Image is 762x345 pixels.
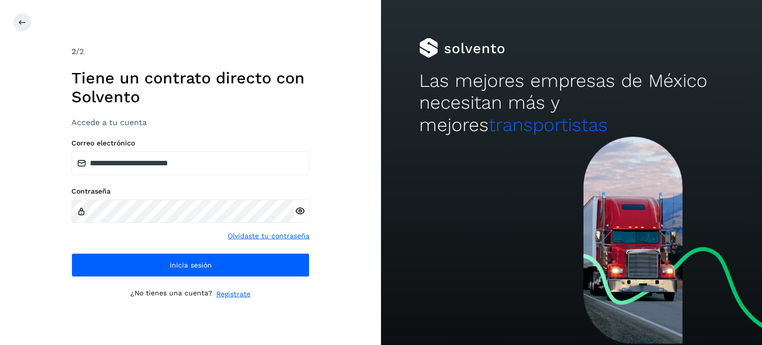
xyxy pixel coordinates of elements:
h3: Accede a tu cuenta [71,118,310,127]
h1: Tiene un contrato directo con Solvento [71,69,310,107]
span: 2 [71,47,76,56]
span: transportistas [489,114,608,136]
span: Inicia sesión [170,262,212,269]
label: Correo electrónico [71,139,310,147]
a: Olvidaste tu contraseña [228,231,310,241]
button: Inicia sesión [71,253,310,277]
a: Regístrate [216,289,251,299]
label: Contraseña [71,187,310,196]
p: ¿No tienes una cuenta? [130,289,212,299]
h2: Las mejores empresas de México necesitan más y mejores [419,70,724,136]
div: /2 [71,46,310,58]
